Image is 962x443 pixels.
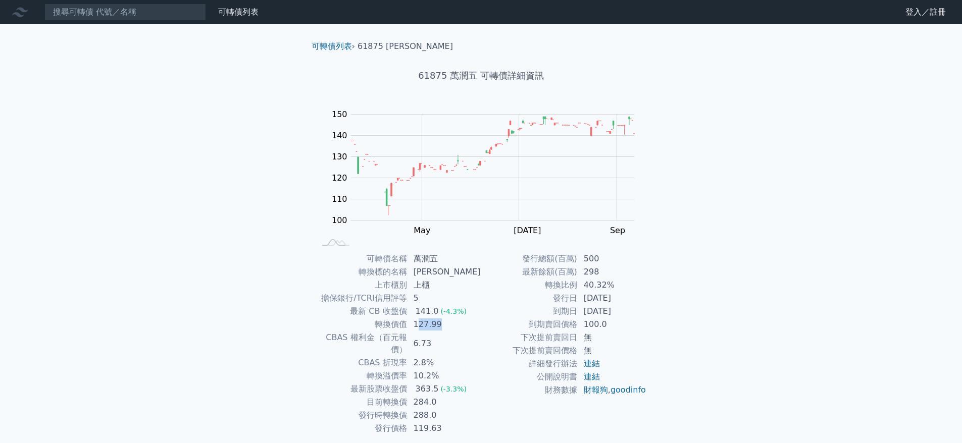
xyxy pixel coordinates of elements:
[578,383,647,397] td: ,
[408,369,481,382] td: 10.2%
[332,215,347,225] tspan: 100
[408,356,481,369] td: 2.8%
[218,7,259,17] a: 可轉債列表
[578,331,647,344] td: 無
[481,344,578,357] td: 下次提前賣回價格
[578,318,647,331] td: 100.0
[611,385,646,395] a: goodinfo
[408,409,481,422] td: 288.0
[316,422,408,435] td: 發行價格
[578,305,647,318] td: [DATE]
[414,383,441,395] div: 363.5
[584,359,600,368] a: 連結
[408,422,481,435] td: 119.63
[316,382,408,396] td: 最新股票收盤價
[316,318,408,331] td: 轉換價值
[316,252,408,265] td: 可轉債名稱
[897,4,954,20] a: 登入／註冊
[481,265,578,279] td: 最新餘額(百萬)
[578,265,647,279] td: 298
[312,41,352,51] a: 可轉債列表
[610,226,625,235] tspan: Sep
[481,305,578,318] td: 到期日
[316,331,408,356] td: CBAS 權利金（百元報價）
[481,383,578,397] td: 財務數據
[312,40,355,52] li: ›
[440,385,467,393] span: (-3.3%)
[316,369,408,382] td: 轉換溢價率
[316,396,408,409] td: 目前轉換價
[414,226,430,235] tspan: May
[316,409,408,422] td: 發行時轉換價
[316,279,408,292] td: 上市櫃別
[332,109,347,119] tspan: 150
[481,279,578,292] td: 轉換比例
[332,194,347,204] tspan: 110
[327,109,650,235] g: Chart
[578,279,647,292] td: 40.32%
[408,279,481,292] td: 上櫃
[316,292,408,305] td: 擔保銀行/TCRI信用評等
[408,331,481,356] td: 6.73
[481,318,578,331] td: 到期賣回價格
[408,318,481,331] td: 127.99
[303,69,659,83] h1: 61875 萬潤五 可轉債詳細資訊
[481,370,578,383] td: 公開說明書
[578,292,647,305] td: [DATE]
[316,305,408,318] td: 最新 CB 收盤價
[358,40,453,52] li: 61875 [PERSON_NAME]
[481,357,578,370] td: 詳細發行辦法
[332,173,347,183] tspan: 120
[44,4,206,21] input: 搜尋可轉債 代號／名稱
[578,252,647,265] td: 500
[912,395,962,443] iframe: Chat Widget
[440,307,467,315] span: (-4.3%)
[316,356,408,369] td: CBAS 折現率
[514,226,541,235] tspan: [DATE]
[584,372,600,381] a: 連結
[408,292,481,305] td: 5
[912,395,962,443] div: 聊天小工具
[332,152,347,161] tspan: 130
[332,131,347,140] tspan: 140
[414,305,441,317] div: 141.0
[316,265,408,279] td: 轉換標的名稱
[481,252,578,265] td: 發行總額(百萬)
[408,252,481,265] td: 萬潤五
[481,331,578,344] td: 下次提前賣回日
[481,292,578,305] td: 發行日
[408,265,481,279] td: [PERSON_NAME]
[584,385,608,395] a: 財報狗
[408,396,481,409] td: 284.0
[578,344,647,357] td: 無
